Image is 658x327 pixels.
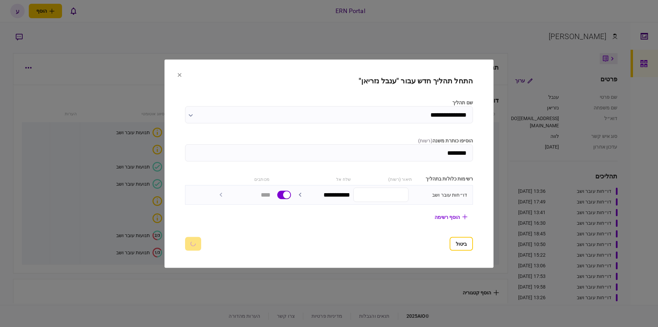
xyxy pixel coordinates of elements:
[185,137,473,144] label: הוסיפו כותרת משנה
[418,138,432,143] span: ( רשות )
[212,175,269,182] div: מכותבים
[293,175,351,182] div: שלח אל
[185,106,473,123] input: שם תהליך
[429,211,473,223] button: הוסף רשימה
[415,175,473,182] div: רשימות כלולות בתהליך
[185,77,473,85] h2: התחל תהליך חדש עבור "ענבל נזריאן"
[450,237,473,250] button: ביטול
[185,144,473,161] input: הוסיפו כותרת משנה
[185,99,473,106] label: שם תהליך
[354,175,412,182] div: תיאור (רשות)
[412,191,467,198] div: דו״חות עובר ושב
